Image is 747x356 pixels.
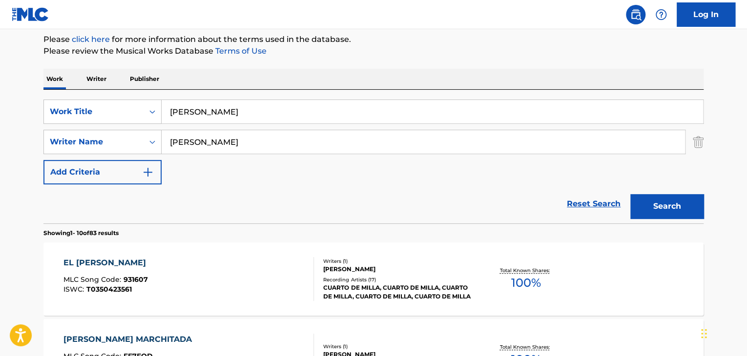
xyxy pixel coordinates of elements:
[43,229,119,237] p: Showing 1 - 10 of 83 results
[124,275,148,284] span: 931607
[50,106,138,118] div: Work Title
[698,309,747,356] div: Widget de chat
[63,275,124,284] span: MLC Song Code :
[626,5,645,24] a: Public Search
[72,35,110,44] a: click here
[499,343,552,351] p: Total Known Shares:
[63,257,151,269] div: EL [PERSON_NAME]
[562,193,625,215] a: Reset Search
[651,5,671,24] div: Help
[12,7,49,21] img: MLC Logo
[693,130,704,154] img: Delete Criterion
[43,69,66,89] p: Work
[499,267,552,274] p: Total Known Shares:
[142,166,154,178] img: 9d2ae6d4665cec9f34b9.svg
[323,276,471,283] div: Recording Artists ( 17 )
[50,136,138,148] div: Writer Name
[698,309,747,356] iframe: Chat Widget
[86,285,132,294] span: T0350423561
[511,274,540,292] span: 100 %
[43,160,162,184] button: Add Criteria
[83,69,109,89] p: Writer
[213,46,267,56] a: Terms of Use
[323,257,471,265] div: Writers ( 1 )
[655,9,667,20] img: help
[630,9,642,20] img: search
[677,2,735,27] a: Log In
[43,242,704,316] a: EL [PERSON_NAME]MLC Song Code:931607ISWC:T0350423561Writers (1)[PERSON_NAME]Recording Artists (17...
[43,99,704,223] form: Search Form
[63,334,197,345] div: [PERSON_NAME] MARCHITADA
[323,265,471,274] div: [PERSON_NAME]
[127,69,162,89] p: Publisher
[323,283,471,301] div: CUARTO DE MILLA, CUARTO DE MILLA, CUARTO DE MILLA, CUARTO DE MILLA, CUARTO DE MILLA
[43,34,704,45] p: Please for more information about the terms used in the database.
[43,45,704,57] p: Please review the Musical Works Database
[701,319,707,348] div: Arrastrar
[630,194,704,218] button: Search
[323,343,471,350] div: Writers ( 1 )
[63,285,86,294] span: ISWC :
